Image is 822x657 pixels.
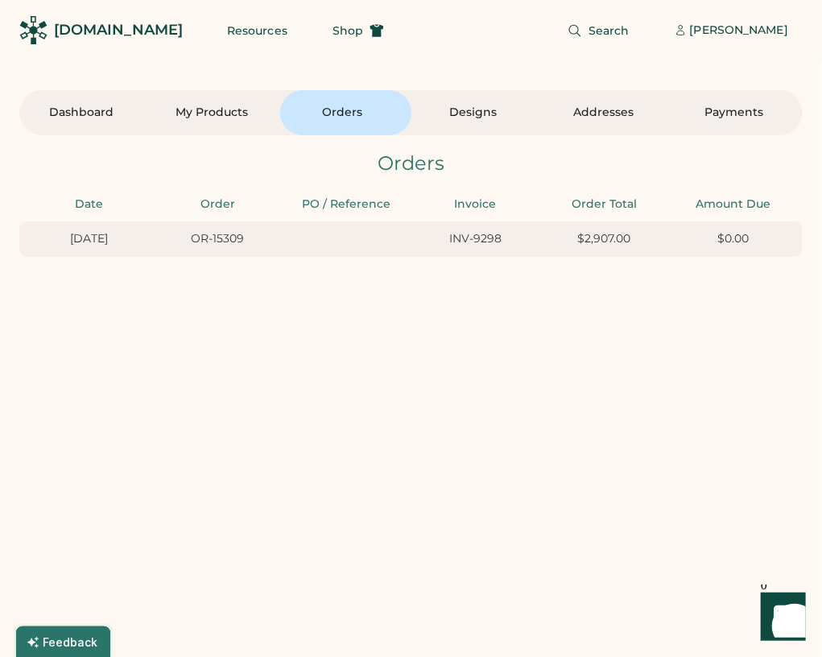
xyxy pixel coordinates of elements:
[158,231,277,247] div: OR-15309
[416,231,535,247] div: INV-9298
[674,196,793,213] div: Amount Due
[29,231,148,247] div: [DATE]
[158,196,277,213] div: Order
[333,25,363,36] span: Shop
[545,196,664,213] div: Order Total
[19,150,803,177] div: Orders
[29,196,148,213] div: Date
[296,105,388,121] div: Orders
[19,16,48,44] img: Rendered Logo - Screens
[688,105,780,121] div: Payments
[166,105,258,121] div: My Products
[287,196,406,213] div: PO / Reference
[428,105,519,121] div: Designs
[35,105,127,121] div: Dashboard
[674,231,793,247] div: $0.00
[313,14,403,47] button: Shop
[208,14,307,47] button: Resources
[746,585,815,654] iframe: Front Chat
[416,196,535,213] div: Invoice
[54,20,183,40] div: [DOMAIN_NAME]
[690,23,788,39] div: [PERSON_NAME]
[548,14,649,47] button: Search
[545,231,664,247] div: $2,907.00
[558,105,650,121] div: Addresses
[589,25,630,36] span: Search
